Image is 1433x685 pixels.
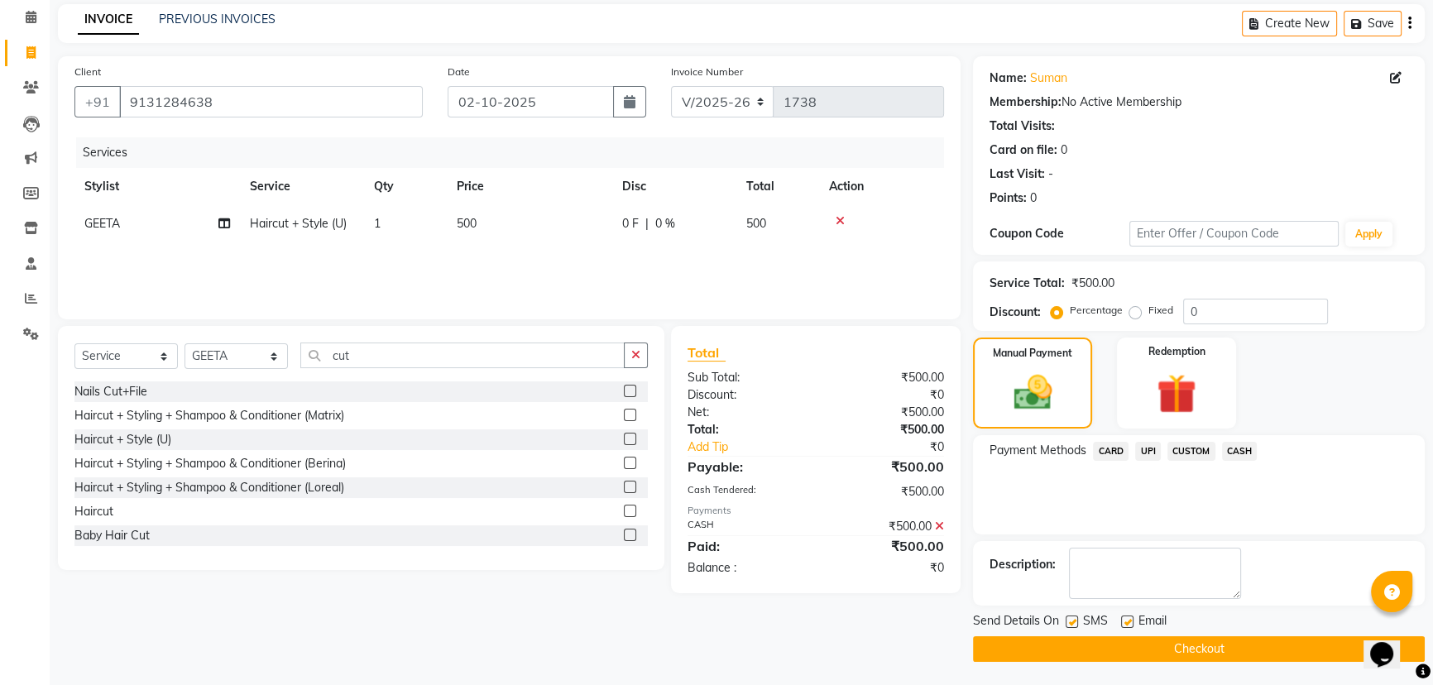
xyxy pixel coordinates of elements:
iframe: chat widget [1364,619,1416,668]
div: Cash Tendered: [675,483,816,501]
span: | [645,215,649,232]
span: 0 % [655,215,675,232]
div: Total: [675,421,816,438]
div: Service Total: [990,275,1065,292]
div: Balance : [675,559,816,577]
span: 1 [374,216,381,231]
img: _gift.svg [1144,369,1209,419]
span: Total [688,344,726,362]
th: Disc [612,168,736,205]
div: Haircut + Styling + Shampoo & Conditioner (Loreal) [74,479,344,496]
label: Client [74,65,101,79]
div: Discount: [990,304,1041,321]
div: - [1048,165,1053,183]
button: +91 [74,86,121,117]
img: _cash.svg [1002,371,1064,414]
button: Create New [1242,11,1337,36]
input: Enter Offer / Coupon Code [1129,221,1339,247]
button: Apply [1345,222,1392,247]
div: Name: [990,69,1027,87]
div: Discount: [675,386,816,404]
div: CASH [675,518,816,535]
label: Manual Payment [993,346,1072,361]
div: Payments [688,504,945,518]
a: INVOICE [78,5,139,35]
span: CARD [1093,442,1129,461]
div: 0 [1061,141,1067,159]
div: ₹500.00 [1071,275,1114,292]
a: Suman [1030,69,1067,87]
div: Description: [990,556,1056,573]
label: Date [448,65,470,79]
div: Services [76,137,956,168]
span: Payment Methods [990,442,1086,459]
div: ₹500.00 [816,536,956,556]
div: ₹0 [839,438,956,456]
th: Total [736,168,819,205]
div: 0 [1030,189,1037,207]
div: Card on file: [990,141,1057,159]
div: Last Visit: [990,165,1045,183]
div: Net: [675,404,816,421]
th: Price [447,168,612,205]
div: Coupon Code [990,225,1129,242]
th: Qty [364,168,447,205]
div: No Active Membership [990,93,1408,111]
span: Haircut + Style (U) [250,216,347,231]
span: GEETA [84,216,120,231]
label: Invoice Number [671,65,743,79]
div: Haircut + Style (U) [74,431,171,448]
div: ₹0 [816,559,956,577]
div: Payable: [675,457,816,477]
div: ₹0 [816,386,956,404]
div: Membership: [990,93,1062,111]
span: CUSTOM [1167,442,1215,461]
div: Haircut + Styling + Shampoo & Conditioner (Berina) [74,455,346,472]
label: Fixed [1148,303,1173,318]
div: ₹500.00 [816,518,956,535]
div: ₹500.00 [816,404,956,421]
div: Sub Total: [675,369,816,386]
span: UPI [1135,442,1161,461]
span: 500 [457,216,477,231]
span: 0 F [622,215,639,232]
span: SMS [1083,612,1108,633]
a: PREVIOUS INVOICES [159,12,276,26]
button: Checkout [973,636,1425,662]
div: Haircut + Styling + Shampoo & Conditioner (Matrix) [74,407,344,424]
th: Stylist [74,168,240,205]
th: Action [819,168,944,205]
div: Nails Cut+File [74,383,147,400]
div: ₹500.00 [816,483,956,501]
div: Haircut [74,503,113,520]
th: Service [240,168,364,205]
div: ₹500.00 [816,369,956,386]
span: CASH [1222,442,1258,461]
div: Baby Hair Cut [74,527,150,544]
label: Redemption [1148,344,1205,359]
button: Save [1344,11,1402,36]
div: Paid: [675,536,816,556]
div: ₹500.00 [816,457,956,477]
span: 500 [746,216,766,231]
div: ₹500.00 [816,421,956,438]
input: Search or Scan [300,342,625,368]
label: Percentage [1070,303,1123,318]
a: Add Tip [675,438,840,456]
input: Search by Name/Mobile/Email/Code [119,86,423,117]
div: Points: [990,189,1027,207]
div: Total Visits: [990,117,1055,135]
span: Send Details On [973,612,1059,633]
span: Email [1138,612,1167,633]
